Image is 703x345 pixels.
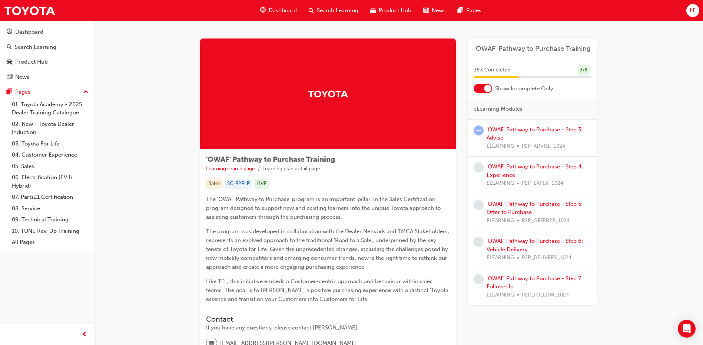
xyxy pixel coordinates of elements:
div: Sales [206,179,223,189]
span: guage-icon [260,6,266,15]
span: Pages [466,6,481,15]
span: guage-icon [7,29,12,36]
a: search-iconSearch Learning [303,3,364,18]
span: ELEARNING [487,142,514,151]
span: pages-icon [7,89,12,96]
span: News [432,6,446,15]
span: learningRecordVerb_NONE-icon [474,163,484,172]
div: LIVE [254,179,269,189]
h3: Contact [206,315,450,324]
span: news-icon [7,74,12,81]
a: 07. Parts21 Certification [9,191,92,203]
a: 05. Sales [9,161,92,172]
span: ELEARNING [487,179,514,188]
a: 01. Toyota Academy - 2025 Dealer Training Catalogue [9,99,92,118]
span: learningRecordVerb_NONE-icon [474,274,484,284]
a: News [3,70,92,84]
a: Search Learning [3,40,92,54]
a: 08. Service [9,203,92,214]
div: Open Intercom Messenger [678,320,696,338]
span: prev-icon [82,330,87,339]
span: Show Incomplete Only [495,84,553,93]
div: News [15,73,29,81]
div: Product Hub [15,58,48,66]
a: 06. Electrification (EV & Hybrid) [9,172,92,191]
a: guage-iconDashboard [254,3,303,18]
button: Pages [3,85,92,99]
span: P2P_EXPER_1024 [522,179,563,188]
div: Dashboard [15,28,43,36]
a: 10. TUNE Rev-Up Training [9,225,92,237]
span: 'OWAF' Pathway to Purchase Training [206,155,335,164]
span: P2P_OFFER2P_1024 [522,217,570,225]
span: search-icon [309,6,314,15]
span: learningRecordVerb_ATTEMPT-icon [474,125,484,135]
div: SC-P2PLP [225,179,252,189]
span: P2P_DELIVERY_1024 [522,254,571,262]
span: learningRecordVerb_NONE-icon [474,200,484,210]
img: Trak [4,2,56,19]
div: Pages [15,88,30,96]
span: Search Learning [317,6,358,15]
a: pages-iconPages [452,3,487,18]
li: Learning plan detail page [262,165,320,173]
span: P2P_ADVISE_1024 [522,142,565,151]
a: 'OWAF' Pathway to Purchase - Step 4: Experience [487,163,583,178]
a: 'OWAF' Pathway to Purchase - Step 5: Offer to Purchase [487,201,583,216]
span: pages-icon [458,6,463,15]
button: DashboardSearch LearningProduct HubNews [3,24,92,85]
a: 09. Technical Training [9,214,92,225]
a: Product Hub [3,55,92,69]
div: 3 / 8 [577,65,590,75]
a: car-iconProduct Hub [364,3,417,18]
span: ELEARNING [487,217,514,225]
div: If you have any questions, please contact [PERSON_NAME]. [206,324,450,332]
a: Dashboard [3,25,92,39]
a: All Pages [9,237,92,248]
img: Trak [308,87,348,100]
span: ELEARNING [487,254,514,262]
span: search-icon [7,44,12,51]
span: eLearning Modules [474,105,523,113]
a: 04. Customer Experience [9,149,92,161]
span: learningRecordVerb_NONE-icon [474,237,484,247]
a: Learning search page [206,165,255,172]
span: car-icon [370,6,376,15]
a: 'OWAF' Pathway to Purchase - Step 7: Follow-Up [487,275,583,290]
button: LF [686,4,699,17]
a: 03. Toyota For Life [9,138,92,150]
a: news-iconNews [417,3,452,18]
span: news-icon [423,6,429,15]
span: The 'OWAF Pathway to Purchase' program is an important 'pillar' in the Sales Certification progra... [206,196,442,220]
span: ELEARNING [487,291,514,299]
a: 'OWAF' Pathway to Purchase - Step 3: Advise [487,126,583,141]
span: 38 % Completed [474,66,511,74]
span: Product Hub [379,6,411,15]
span: P2P_FOLLOW_1024 [522,291,569,299]
a: 'OWAF' Pathway to Purchase Training [474,44,591,53]
div: Search Learning [15,43,56,51]
span: LF [690,6,696,15]
span: car-icon [7,59,12,66]
a: 'OWAF' Pathway to Purchase - Step 6: Vehicle Delivery [487,238,583,253]
span: up-icon [83,87,89,97]
span: Dashboard [269,6,297,15]
span: Like TFL, this initiative embeds a Customer-centric approach and behaviour within sales teams. Th... [206,278,451,302]
span: The program was developed in collaboration with the Dealer Network and TMCA Stakeholders, represe... [206,228,451,270]
a: 02. New - Toyota Dealer Induction [9,118,92,138]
